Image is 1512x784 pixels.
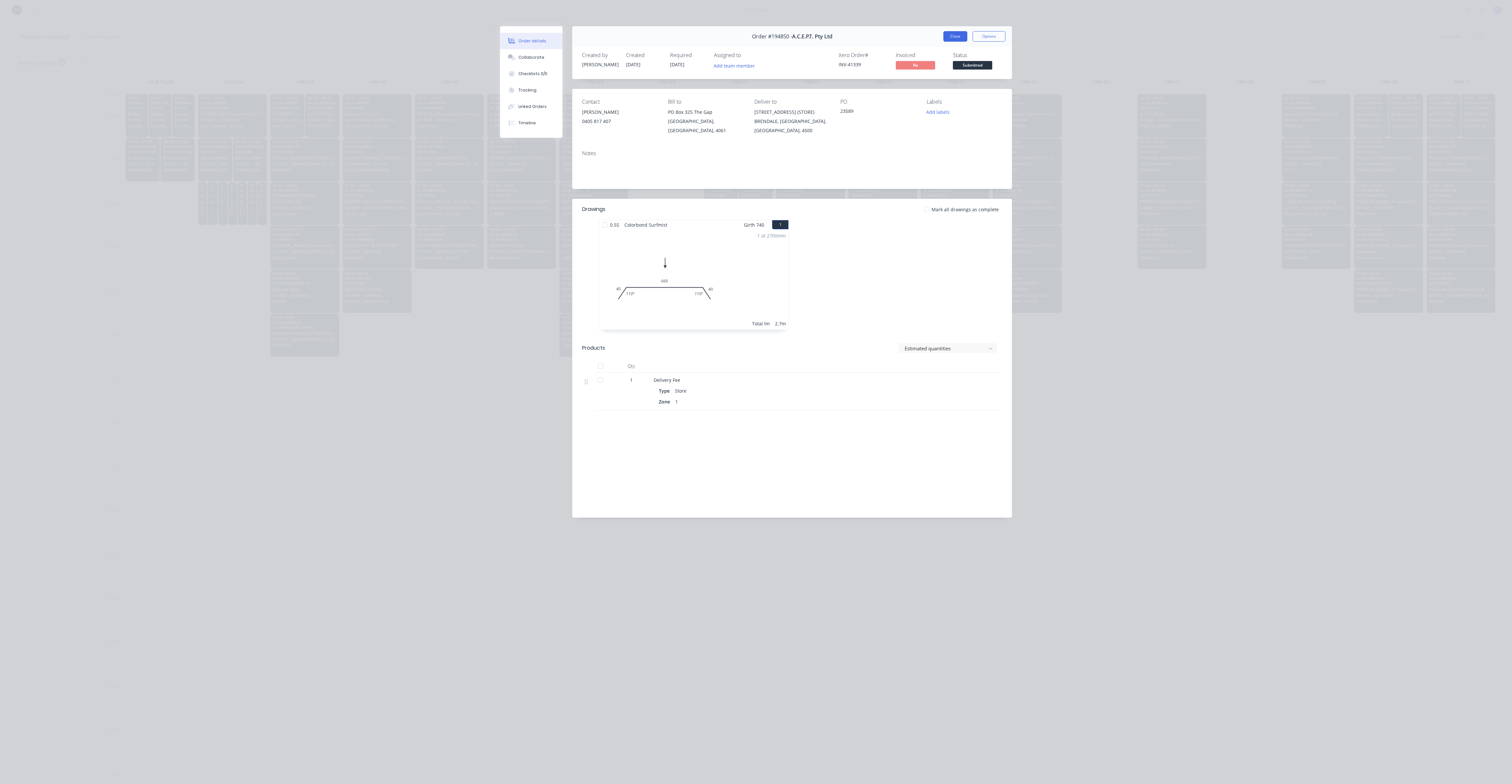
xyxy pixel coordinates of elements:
[714,52,780,58] div: Assigned to
[582,150,1002,156] div: Notes
[582,52,618,58] div: Created by
[754,99,830,105] div: Deliver to
[518,38,546,44] div: Order details
[754,108,830,117] div: [STREET_ADDRESS] (STORE)
[744,220,764,230] span: Girth 740
[582,61,618,68] div: [PERSON_NAME]
[775,320,786,327] div: 2.7m
[714,61,759,70] button: Add team member
[622,220,670,230] span: Colorbond Surfmist
[500,33,562,49] button: Order details
[612,360,651,373] div: Qty
[840,99,916,105] div: PO
[670,52,706,58] div: Required
[500,82,562,98] button: Tracking
[599,230,788,330] div: 04066040110º110º1 at 2700mmTotal lm2.7m
[839,52,888,58] div: Xero Order #
[654,377,680,383] span: Delivery Fee
[518,87,536,93] div: Tracking
[673,397,681,406] div: 1
[792,33,832,40] span: A.C.E.P.T. Pty Ltd
[896,52,945,58] div: Invoiced
[754,108,830,135] div: [STREET_ADDRESS] (STORE)BRENDALE, [GEOGRAPHIC_DATA], [GEOGRAPHIC_DATA], 4500
[500,66,562,82] button: Checklists 0/0
[839,61,888,68] div: INV-41339
[582,117,658,126] div: 0405 817 407
[932,206,999,213] span: Mark all drawings as complete
[668,99,744,105] div: Bill to
[582,344,605,352] div: Products
[757,232,786,239] div: 1 at 2700mm
[626,61,640,68] span: [DATE]
[518,71,547,77] div: Checklists 0/0
[582,108,658,129] div: [PERSON_NAME]0405 817 407
[923,108,953,116] button: Add labels
[927,99,1002,105] div: Labels
[772,220,788,229] button: 1
[607,220,622,230] span: 0.55
[582,108,658,117] div: [PERSON_NAME]
[659,397,673,406] div: Zone
[670,61,684,68] span: [DATE]
[582,205,605,213] div: Drawings
[896,61,935,69] span: No
[518,120,536,126] div: Timeline
[518,54,544,60] div: Collaborate
[953,61,992,69] span: Submitted
[500,115,562,131] button: Timeline
[752,33,792,40] span: Order #194850 -
[953,52,1002,58] div: Status
[953,61,992,71] button: Submitted
[668,108,744,135] div: PO Box 325 The Gap[GEOGRAPHIC_DATA], [GEOGRAPHIC_DATA], 4061
[500,49,562,66] button: Collaborate
[840,108,916,117] div: 23589
[943,31,967,42] button: Close
[630,377,633,383] span: 1
[582,99,658,105] div: Contact
[710,61,759,70] button: Add team member
[752,320,770,327] div: Total lm
[672,386,689,396] div: Store
[500,98,562,115] button: Linked Orders
[668,108,744,117] div: PO Box 325 The Gap
[754,117,830,135] div: BRENDALE, [GEOGRAPHIC_DATA], [GEOGRAPHIC_DATA], 4500
[668,117,744,135] div: [GEOGRAPHIC_DATA], [GEOGRAPHIC_DATA], 4061
[973,31,1005,42] button: Options
[518,104,547,110] div: Linked Orders
[626,52,662,58] div: Created
[659,386,672,396] div: Type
